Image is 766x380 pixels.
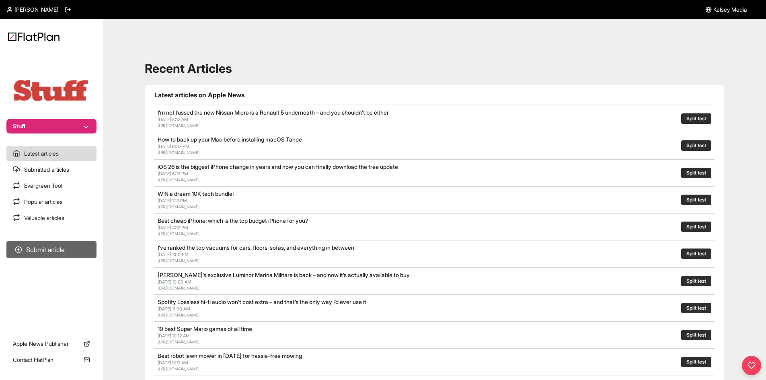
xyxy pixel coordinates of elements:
[158,279,191,285] span: [DATE] 10:00 AM
[158,339,199,344] a: [URL][DOMAIN_NAME]
[158,150,199,155] a: [URL][DOMAIN_NAME]
[158,312,199,317] a: [URL][DOMAIN_NAME]
[681,303,711,313] button: Split test
[681,357,711,367] button: Split test
[158,190,234,197] a: WIN a dream 10K tech bundle!
[6,195,97,209] a: Popular articles
[158,333,190,339] span: [DATE] 10:12 AM
[154,90,715,100] h1: Latest articles on Apple News
[158,252,189,257] span: [DATE] 1:00 PM
[6,119,97,134] button: Stuff
[681,276,711,286] button: Split test
[158,325,252,332] a: 10 best Super Mario games of all time
[681,249,711,259] button: Split test
[158,204,199,209] a: [URL][DOMAIN_NAME]
[158,225,188,230] span: [DATE] 4:12 PM
[681,168,711,178] button: Split test
[681,330,711,340] button: Split test
[158,306,190,312] span: [DATE] 11:00 AM
[681,195,711,205] button: Split test
[158,117,188,122] span: [DATE] 8:12 AM
[6,211,97,225] a: Valuable articles
[8,32,60,41] img: Logo
[6,337,97,351] a: Apple News Publisher
[6,146,97,161] a: Latest articles
[158,171,188,177] span: [DATE] 6:12 PM
[158,286,199,290] a: [URL][DOMAIN_NAME]
[158,244,354,251] a: I’ve ranked the top vacuums for cars, floors, sofas, and everything in between
[6,6,58,14] a: [PERSON_NAME]
[158,360,188,366] span: [DATE] 9:12 AM
[158,231,199,236] a: [URL][DOMAIN_NAME]
[681,222,711,232] button: Split test
[158,298,366,305] a: Spotify Lossless hi-fi audio won’t cost extra – and that’s the only way I’d ever use it
[158,366,199,371] a: [URL][DOMAIN_NAME]
[158,109,389,116] a: I’m not fussed the new Nissan Micra is a Renault 5 underneath – and you shouldn’t be either
[158,258,199,263] a: [URL][DOMAIN_NAME]
[145,61,724,76] h1: Recent Articles
[681,140,711,151] button: Split test
[11,78,92,103] img: Publication Logo
[6,241,97,258] button: Submit article
[6,353,97,367] a: Contact FlatPlan
[681,113,711,124] button: Split test
[158,198,187,203] span: [DATE] 1:12 PM
[158,123,199,128] a: [URL][DOMAIN_NAME]
[6,162,97,177] a: Submitted articles
[158,352,302,359] a: Best robot lawn mower in [DATE] for hassle-free mowing
[158,271,410,278] a: [PERSON_NAME]’s exclusive Luminor Marina Militare is back – and now it’s actually available to buy
[158,217,308,224] a: Best cheap iPhone: which is the top budget iPhone for you?
[158,177,199,182] a: [URL][DOMAIN_NAME]
[713,6,747,14] span: Kelsey Media
[14,6,58,14] span: [PERSON_NAME]
[158,163,398,170] a: iOS 26 is the biggest iPhone change in years and now you can finally download the free update
[6,179,97,193] a: Evergreen Tool
[158,144,189,149] span: [DATE] 6:37 PM
[158,136,302,143] a: How to back up your Mac before installing macOS Tahoe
